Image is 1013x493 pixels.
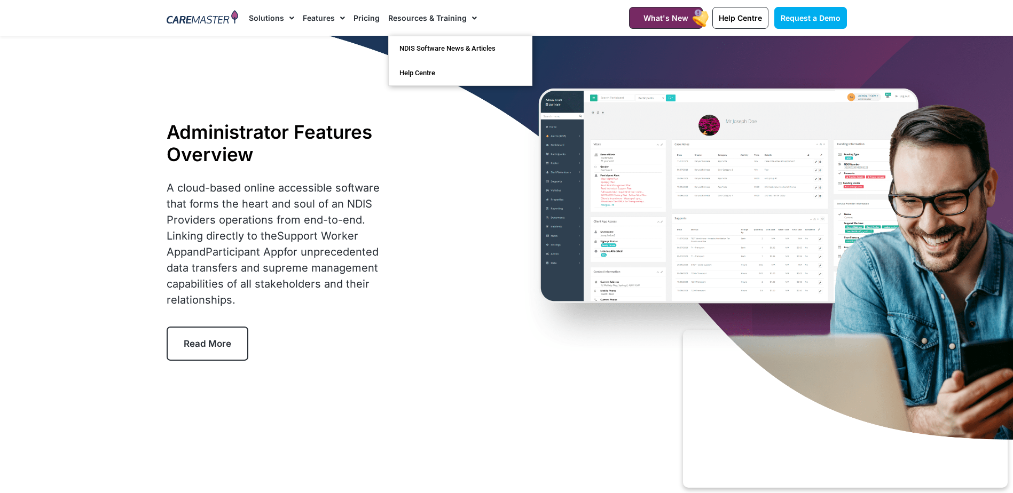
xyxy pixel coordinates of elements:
[712,7,768,29] a: Help Centre
[774,7,847,29] a: Request a Demo
[167,10,239,26] img: CareMaster Logo
[388,36,532,86] ul: Resources & Training
[206,245,284,258] a: Participant App
[167,181,380,306] span: A cloud-based online accessible software that forms the heart and soul of an NDIS Providers opera...
[643,13,688,22] span: What's New
[389,36,532,61] a: NDIS Software News & Articles
[389,61,532,85] a: Help Centre
[719,13,762,22] span: Help Centre
[167,121,398,165] h1: Administrator Features Overview
[629,7,703,29] a: What's New
[184,338,231,349] span: Read More
[167,327,248,361] a: Read More
[683,330,1008,488] iframe: Popup CTA
[781,13,841,22] span: Request a Demo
